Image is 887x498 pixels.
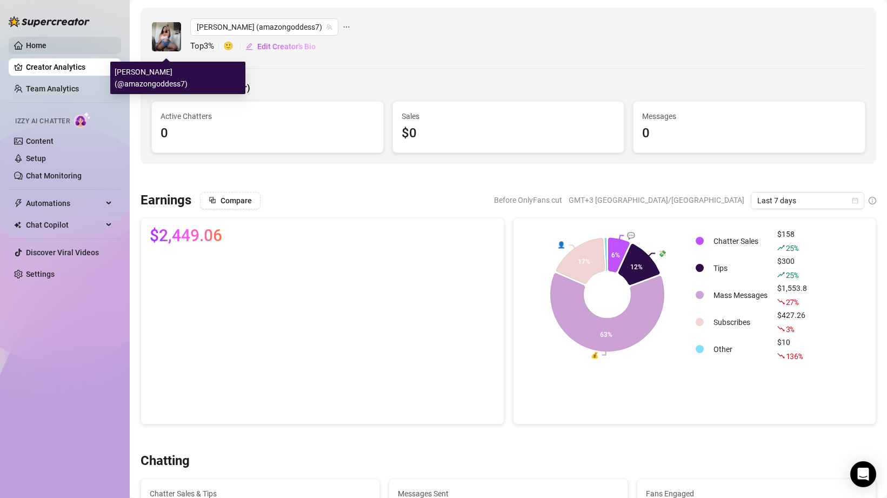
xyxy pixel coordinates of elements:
text: 💰 [590,351,598,359]
div: $300 [777,255,807,281]
div: $427.26 [777,309,807,335]
span: Before OnlyFans cut [494,192,562,208]
a: Discover Viral Videos [26,248,99,257]
span: Active Chatters [161,110,375,122]
span: Compare [221,196,252,205]
span: GMT+3 [GEOGRAPHIC_DATA]/[GEOGRAPHIC_DATA] [569,192,744,208]
span: rise [777,271,785,278]
div: 0 [642,123,856,144]
span: 27 % [786,297,798,307]
span: team [326,24,332,30]
td: Chatter Sales [709,228,772,254]
span: 25 % [786,243,798,253]
span: info-circle [869,197,876,204]
a: Home [26,41,46,50]
div: [PERSON_NAME] (@amazongoddess7) [110,62,245,94]
span: Edit Creator's Bio [257,42,316,51]
text: 💬 [627,231,635,239]
img: AI Chatter [74,112,91,128]
img: logo-BBDzfeDw.svg [9,16,90,27]
span: calendar [852,197,858,204]
span: Chat Copilot [26,216,103,234]
a: Setup [26,154,46,163]
a: Team Analytics [26,84,79,93]
span: fall [777,298,785,306]
div: $158 [777,228,807,254]
h3: Earnings [141,192,191,209]
span: Top 3 % [190,40,223,53]
a: Content [26,137,54,145]
span: fall [777,325,785,333]
span: 25 % [786,270,798,280]
span: Messages [642,110,856,122]
span: $2,449.06 [150,227,222,244]
img: Chat Copilot [14,221,21,229]
span: 136 % [786,351,803,361]
span: rise [777,244,785,251]
button: Compare [200,192,261,209]
span: 🙂 [223,40,245,53]
td: Tips [709,255,772,281]
div: $1,553.8 [777,282,807,308]
button: Edit Creator's Bio [245,38,316,55]
td: Other [709,336,772,362]
div: Open Intercom Messenger [850,461,876,487]
span: Izzy AI Chatter [15,116,70,127]
span: edit [245,43,253,50]
span: ellipsis [343,18,350,36]
a: Chat Monitoring [26,171,82,180]
div: $0 [402,123,616,144]
td: Subscribes [709,309,772,335]
span: thunderbolt [14,199,23,208]
h3: Chatting [141,453,190,470]
span: Automations [26,195,103,212]
a: Creator Analytics [26,58,112,76]
span: fall [777,352,785,360]
div: $10 [777,336,807,362]
text: 💸 [658,249,666,257]
td: Mass Messages [709,282,772,308]
span: 3 % [786,324,794,334]
img: ANDREA [152,22,181,51]
span: Last 7 days [757,192,858,209]
div: 0 [161,123,375,144]
span: Sales [402,110,616,122]
text: 👤 [557,241,565,249]
a: Settings [26,270,55,278]
span: ANDREA (amazongoddess7) [197,19,332,35]
span: block [209,196,216,204]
